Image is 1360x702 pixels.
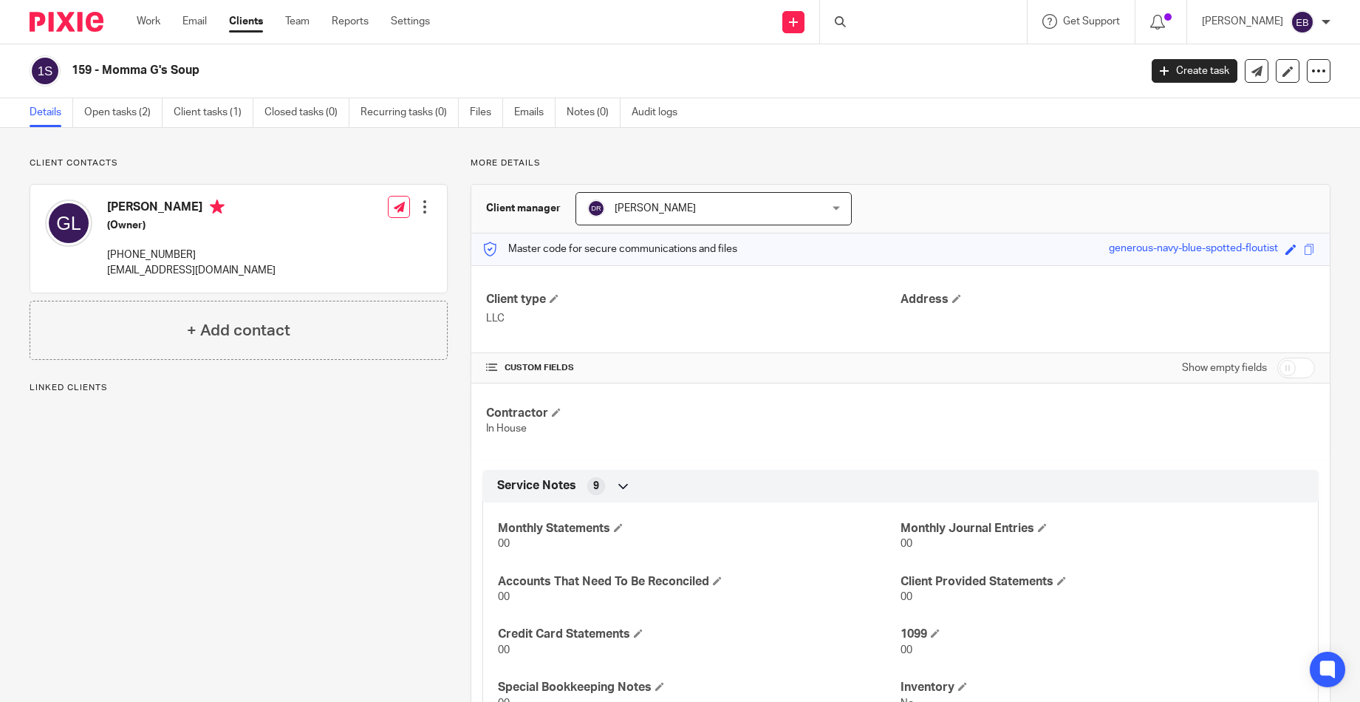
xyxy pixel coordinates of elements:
[1152,59,1237,83] a: Create task
[587,200,605,217] img: svg%3E
[391,14,430,29] a: Settings
[285,14,310,29] a: Team
[567,98,621,127] a: Notes (0)
[30,98,73,127] a: Details
[593,479,599,494] span: 9
[486,362,901,374] h4: CUSTOM FIELDS
[1063,16,1120,27] span: Get Support
[901,627,1303,642] h4: 1099
[30,157,448,169] p: Client contacts
[1291,10,1314,34] img: svg%3E
[229,14,263,29] a: Clients
[901,680,1303,695] h4: Inventory
[497,478,576,494] span: Service Notes
[498,592,510,602] span: 00
[210,200,225,214] i: Primary
[514,98,556,127] a: Emails
[498,627,901,642] h4: Credit Card Statements
[107,218,276,233] h5: (Owner)
[30,55,61,86] img: svg%3E
[498,539,510,549] span: 00
[632,98,688,127] a: Audit logs
[107,263,276,278] p: [EMAIL_ADDRESS][DOMAIN_NAME]
[107,200,276,218] h4: [PERSON_NAME]
[137,14,160,29] a: Work
[187,319,290,342] h4: + Add contact
[30,382,448,394] p: Linked clients
[486,311,901,326] p: LLC
[901,574,1303,590] h4: Client Provided Statements
[360,98,459,127] a: Recurring tasks (0)
[174,98,253,127] a: Client tasks (1)
[30,12,103,32] img: Pixie
[45,200,92,247] img: svg%3E
[498,645,510,655] span: 00
[1109,241,1278,258] div: generous-navy-blue-spotted-floutist
[498,574,901,590] h4: Accounts That Need To Be Reconciled
[482,242,737,256] p: Master code for secure communications and files
[72,63,918,78] h2: 159 - Momma G's Soup
[471,157,1330,169] p: More details
[615,203,696,214] span: [PERSON_NAME]
[107,248,276,262] p: [PHONE_NUMBER]
[332,14,369,29] a: Reports
[498,521,901,536] h4: Monthly Statements
[486,406,901,421] h4: Contractor
[901,592,912,602] span: 00
[264,98,349,127] a: Closed tasks (0)
[1202,14,1283,29] p: [PERSON_NAME]
[84,98,163,127] a: Open tasks (2)
[486,423,527,434] span: In House
[486,201,561,216] h3: Client manager
[182,14,207,29] a: Email
[901,292,1315,307] h4: Address
[901,645,912,655] span: 00
[470,98,503,127] a: Files
[901,521,1303,536] h4: Monthly Journal Entries
[486,292,901,307] h4: Client type
[1182,361,1267,375] label: Show empty fields
[498,680,901,695] h4: Special Bookkeeping Notes
[901,539,912,549] span: 00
